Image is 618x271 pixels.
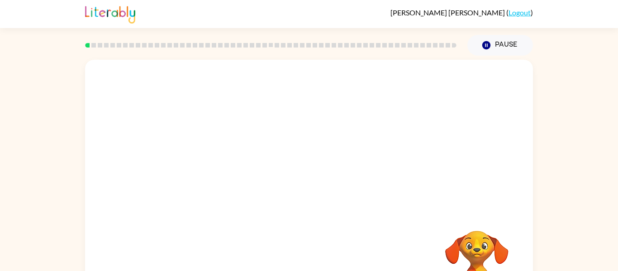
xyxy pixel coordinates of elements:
div: ( ) [390,8,533,17]
button: Pause [467,35,533,56]
span: [PERSON_NAME] [PERSON_NAME] [390,8,506,17]
a: Logout [509,8,531,17]
img: Literably [85,4,135,24]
